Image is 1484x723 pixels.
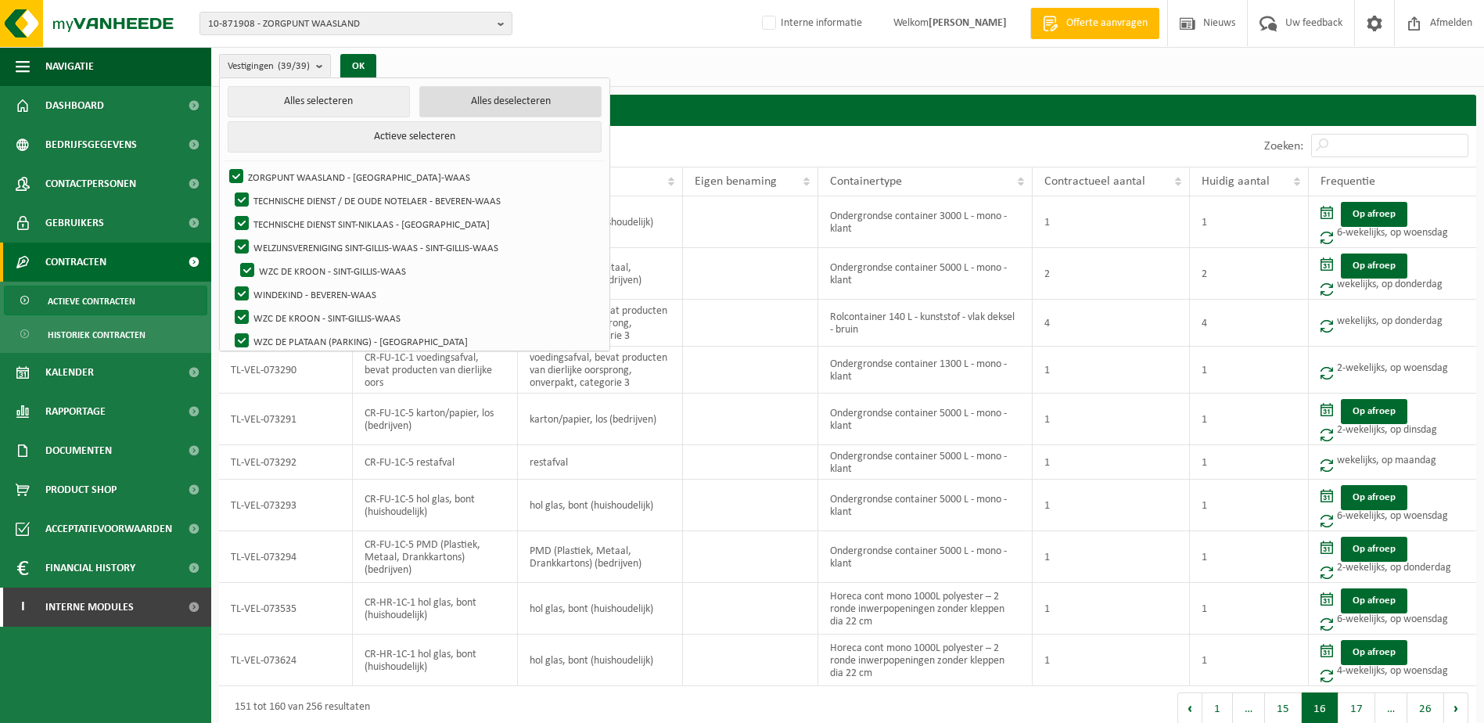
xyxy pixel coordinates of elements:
td: 1 [1033,635,1191,686]
td: Horeca cont mono 1000L polyester – 2 ronde inwerpopeningen zonder kleppen dia 22 cm [818,635,1033,686]
span: Rapportage [45,392,106,431]
span: Gebruikers [45,203,104,243]
td: 2 [1033,248,1191,300]
span: Huidig aantal [1202,175,1270,188]
td: 6-wekelijks, op woensdag [1309,583,1476,635]
td: Ondergrondse container 5000 L - mono - klant [818,248,1033,300]
a: Op afroep [1341,254,1407,279]
td: 6-wekelijks, op woensdag [1309,480,1476,531]
td: 1 [1190,480,1308,531]
button: Alles deselecteren [419,86,602,117]
td: TL-VEL-073535 [219,583,353,635]
label: TECHNISCHE DIENST SINT-NIKLAAS - [GEOGRAPHIC_DATA] [232,212,600,236]
td: hol glas, bont (huishoudelijk) [518,583,683,635]
span: Documenten [45,431,112,470]
td: 6-wekelijks, op woensdag [1309,196,1476,248]
label: TECHNISCHE DIENST / DE OUDE NOTELAER - BEVEREN-WAAS [232,189,600,212]
span: Contracten [45,243,106,282]
a: Op afroep [1341,399,1407,424]
span: Navigatie [45,47,94,86]
td: hol glas, bont (huishoudelijk) [518,635,683,686]
count: (39/39) [278,61,310,71]
td: CR-FU-1C-1 voedingsafval, bevat producten van dierlijke oors [353,347,518,394]
a: Historiek contracten [4,319,207,349]
td: 1 [1190,394,1308,445]
span: Contractueel aantal [1044,175,1145,188]
button: OK [340,54,376,79]
td: Ondergrondse container 5000 L - mono - klant [818,480,1033,531]
td: TL-VEL-073294 [219,531,353,583]
td: 2-wekelijks, op woensdag [1309,347,1476,394]
td: 1 [1190,347,1308,394]
td: CR-FU-1C-5 PMD (Plastiek, Metaal, Drankkartons) (bedrijven) [353,531,518,583]
strong: [PERSON_NAME] [929,17,1007,29]
td: 4 [1190,300,1308,347]
label: WINDEKIND - BEVEREN-WAAS [232,282,600,306]
button: Actieve selecteren [228,121,602,153]
td: 1 [1033,583,1191,635]
td: 1 [1190,445,1308,480]
td: Horeca cont mono 1000L polyester – 2 ronde inwerpopeningen zonder kleppen dia 22 cm [818,583,1033,635]
span: Interne modules [45,588,134,627]
td: Ondergrondse container 3000 L - mono - klant [818,196,1033,248]
td: 1 [1033,445,1191,480]
label: Zoeken: [1264,140,1303,153]
td: 1 [1033,196,1191,248]
td: TL-VEL-073293 [219,480,353,531]
td: PMD (Plastiek, Metaal, Drankkartons) (bedrijven) [518,531,683,583]
td: 1 [1190,196,1308,248]
td: CR-FU-1C-5 restafval [353,445,518,480]
td: 4 [1033,300,1191,347]
span: Historiek contracten [48,320,146,350]
span: Containertype [830,175,902,188]
td: voedingsafval, bevat producten van dierlijke oorsprong, onverpakt, categorie 3 [518,347,683,394]
span: Offerte aanvragen [1062,16,1152,31]
label: WZC DE KROON - SINT-GILLIS-WAAS [232,306,600,329]
span: Financial History [45,549,135,588]
td: 1 [1033,480,1191,531]
td: restafval [518,445,683,480]
td: Ondergrondse container 5000 L - mono - klant [818,394,1033,445]
span: Acceptatievoorwaarden [45,509,172,549]
td: Ondergrondse container 1300 L - mono - klant [818,347,1033,394]
td: hol glas, bont (huishoudelijk) [518,480,683,531]
td: 2-wekelijks, op dinsdag [1309,394,1476,445]
span: 10-871908 - ZORGPUNT WAASLAND [208,13,491,36]
a: Op afroep [1341,537,1407,562]
h2: Contracten [219,95,1476,125]
span: Kalender [45,353,94,392]
td: 1 [1190,583,1308,635]
td: CR-FU-1C-5 hol glas, bont (huishoudelijk) [353,480,518,531]
label: WELZIJNSVERENIGING SINT-GILLIS-WAAS - SINT-GILLIS-WAAS [232,236,600,259]
button: 10-871908 - ZORGPUNT WAASLAND [199,12,512,35]
span: Bedrijfsgegevens [45,125,137,164]
label: WZC DE PLATAAN (PARKING) - [GEOGRAPHIC_DATA] [232,329,600,353]
span: Product Shop [45,470,117,509]
td: 2 [1190,248,1308,300]
a: Op afroep [1341,640,1407,665]
td: CR-HR-1C-1 hol glas, bont (huishoudelijk) [353,583,518,635]
button: Vestigingen(39/39) [219,54,331,77]
td: 1 [1190,635,1308,686]
td: wekelijks, op donderdag [1309,248,1476,300]
span: Vestigingen [228,55,310,78]
td: CR-FU-1C-5 karton/papier, los (bedrijven) [353,394,518,445]
label: ZORGPUNT WAASLAND - [GEOGRAPHIC_DATA]-WAAS [226,165,600,189]
td: 1 [1033,347,1191,394]
span: Frequentie [1321,175,1375,188]
td: Ondergrondse container 5000 L - mono - klant [818,531,1033,583]
td: TL-VEL-073292 [219,445,353,480]
div: 151 tot 160 van 256 resultaten [227,694,370,722]
td: TL-VEL-073624 [219,635,353,686]
td: CR-HR-1C-1 hol glas, bont (huishoudelijk) [353,635,518,686]
td: 1 [1033,531,1191,583]
td: 1 [1033,394,1191,445]
td: karton/papier, los (bedrijven) [518,394,683,445]
a: Op afroep [1341,485,1407,510]
td: TL-VEL-073290 [219,347,353,394]
label: Interne informatie [759,12,862,35]
a: Actieve contracten [4,286,207,315]
button: Alles selecteren [228,86,410,117]
span: I [16,588,30,627]
label: WZC DE KROON - SINT-GILLIS-WAAS [237,259,601,282]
